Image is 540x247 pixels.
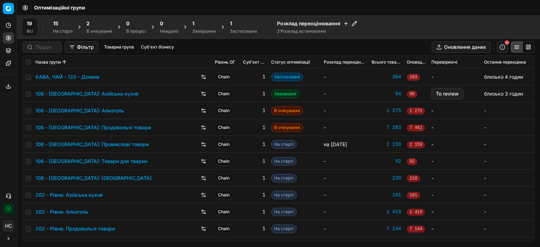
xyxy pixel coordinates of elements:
[271,73,303,81] span: Застосовані
[372,141,401,148] a: 2 159
[277,20,357,27] h4: Розклад переоцінювання
[27,28,33,34] div: Всі
[324,141,347,147] span: на [DATE]
[372,191,401,199] div: 101
[429,220,481,237] td: -
[243,124,265,131] div: 1
[321,85,369,102] td: -
[243,158,265,165] div: 1
[432,41,491,53] button: Оновлення даних
[36,124,151,131] a: 108 - [GEOGRAPHIC_DATA]: Продовольчі товари
[36,90,139,97] a: 108 - [GEOGRAPHIC_DATA]: Азійська кухня
[407,124,425,131] span: 7 462
[215,174,233,182] span: Chain
[215,191,233,199] span: Chain
[138,43,177,51] button: Суб'єкт бізнесу
[372,90,401,97] a: 84
[407,226,425,233] span: 7 144
[243,208,265,215] div: 1
[36,158,147,165] a: 108 - [GEOGRAPHIC_DATA]: Товари для тварин
[192,28,216,34] div: Завершено
[321,119,369,136] td: -
[321,170,369,187] td: -
[215,73,233,81] span: Chain
[53,20,58,27] span: 15
[27,20,32,27] span: 19
[243,175,265,182] div: 1
[321,69,369,85] td: -
[36,225,115,232] a: 202 - Рівне: Продовольчі товари
[36,107,124,114] a: 108 - [GEOGRAPHIC_DATA]: Алкоголь
[481,220,534,237] td: -
[407,209,425,216] span: 1 419
[407,141,425,148] span: 2 159
[372,158,401,165] a: 92
[36,208,88,215] a: 202 - Рівне: Алкоголь
[372,225,401,232] a: 7 144
[36,59,61,65] span: Назва групи
[431,59,457,65] span: Перевіряючі
[86,28,112,34] div: В очікуванні
[215,157,233,165] span: Chain
[429,102,481,119] td: -
[429,170,481,187] td: -
[86,20,90,27] span: 2
[484,91,523,97] span: близько 3 годин
[230,20,232,27] span: 1
[215,225,233,233] span: Chain
[271,157,297,165] span: На старті
[271,140,297,149] span: На старті
[36,141,149,148] a: 108 - [GEOGRAPHIC_DATA]: Промислові товари
[65,41,98,53] button: Фільтр
[429,187,481,203] td: -
[215,140,233,149] span: Chain
[215,123,233,132] span: Chain
[407,158,417,165] span: 92
[372,208,401,215] a: 1 419
[243,107,265,114] div: 1
[407,175,420,182] span: 220
[36,175,152,182] a: 108 - [GEOGRAPHIC_DATA]: [GEOGRAPHIC_DATA]
[243,90,265,97] div: 1
[3,220,14,232] button: НС
[372,73,401,80] a: 304
[271,191,297,199] span: На старті
[215,90,233,98] span: Chain
[372,107,401,114] div: 1 275
[271,174,297,182] span: На старті
[34,4,85,11] nav: breadcrumb
[160,20,163,27] span: 0
[481,203,534,220] td: -
[321,203,369,220] td: -
[484,74,523,80] span: близько 4 годин
[407,91,417,98] span: 90
[61,59,68,66] button: Sorted by Назва групи ascending
[481,170,534,187] td: -
[36,73,99,80] a: КАВА, ЧАЙ - 120 - Долина
[101,43,137,51] button: Товарна група
[407,108,425,115] span: 1 275
[321,102,369,119] td: -
[372,175,401,182] a: 220
[429,136,481,153] td: -
[160,28,178,34] div: Невдало
[126,20,129,27] span: 0
[271,106,303,115] span: В очікуванні
[481,187,534,203] td: -
[407,59,426,65] span: Оповіщення
[429,69,481,85] td: -
[324,59,366,65] span: Розклад переоцінювання
[484,59,526,65] span: Остання переоцінка
[243,191,265,199] div: 1
[481,136,534,153] td: -
[429,203,481,220] td: -
[429,153,481,170] td: -
[372,124,401,131] div: 7 283
[277,28,357,34] div: 2 Розклад встановлено
[271,208,297,216] span: На старті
